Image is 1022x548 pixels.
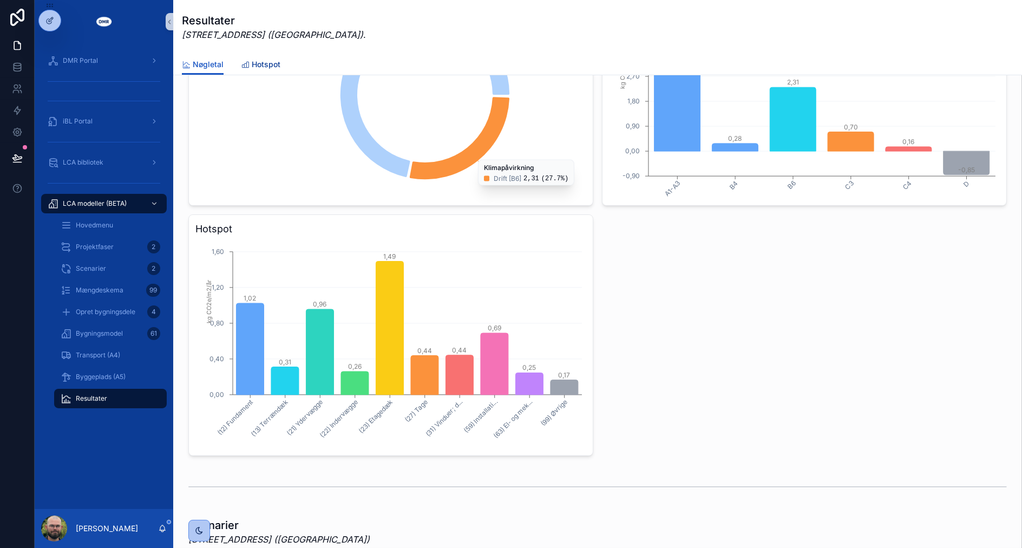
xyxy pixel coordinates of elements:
[193,59,224,70] span: Nøgletal
[901,179,913,192] tspan: C4
[843,179,855,191] tspan: C3
[357,398,395,435] tspan: (23) Etagedæk
[54,259,167,278] a: Scenarier2
[417,347,432,355] tspan: 0,44
[41,153,167,172] a: LCA bibliotek
[54,280,167,300] a: Mængdeskema99
[95,13,113,30] img: App logo
[41,112,167,131] a: iBL Portal
[215,398,254,437] tspan: (12) Fundament
[182,28,366,41] span: .
[318,398,359,439] tspan: (22) Indervægge
[76,221,113,230] span: Hovedmenu
[182,29,363,40] em: [STREET_ADDRESS] ([GEOGRAPHIC_DATA])
[35,43,173,422] div: scrollable content
[212,283,224,291] tspan: 1,20
[424,398,464,438] tspan: (31) Vinduer; d...
[962,179,971,188] tspan: D
[627,97,640,105] tspan: 1,80
[54,216,167,235] a: Hovedmenu
[41,194,167,213] a: LCA modeller (BETA)
[188,518,370,533] h1: Scenarier
[522,364,536,372] tspan: 0,25
[383,252,396,260] tspan: 1,49
[63,117,93,126] span: iBL Portal
[147,240,160,253] div: 2
[76,286,123,295] span: Mængdeskema
[285,398,325,438] tspan: (21) Ydervægge
[728,179,739,191] tspan: B4
[63,56,98,65] span: DMR Portal
[76,394,107,403] span: Resultater
[452,346,467,354] tspan: 0,44
[146,284,160,297] div: 99
[205,280,213,323] tspan: kg CO2e/m2/år
[76,523,138,534] p: [PERSON_NAME]
[76,329,123,338] span: Bygningsmodel
[76,243,114,251] span: Projektfaser
[188,533,370,546] em: [STREET_ADDRESS] ([GEOGRAPHIC_DATA])
[786,179,797,191] tspan: B6
[663,179,682,198] tspan: A1-A3
[403,398,429,424] tspan: (27) Tage
[54,324,167,343] a: Bygningsmodel61
[212,247,224,256] tspan: 1,60
[76,308,135,316] span: Opret bygningsdele
[244,294,256,302] tspan: 1,02
[209,390,224,399] tspan: 0,00
[76,373,126,381] span: Byggeplads (A5)
[313,300,326,308] tspan: 0,96
[539,398,569,428] tspan: (99) Øvrige
[76,264,106,273] span: Scenarier
[54,345,167,365] a: Transport (A4)
[626,122,640,130] tspan: 0,90
[54,389,167,408] a: Resultater
[623,172,640,180] tspan: -0,90
[492,398,534,440] tspan: (63) El- og mek...
[844,123,858,131] tspan: 0,70
[147,327,160,340] div: 61
[558,371,570,379] tspan: 0,17
[250,398,290,438] tspan: (13) Terrændæk
[41,51,167,70] a: DMR Portal
[252,59,280,70] span: Hotspot
[210,319,224,327] tspan: 0,80
[54,367,167,387] a: Byggeplads (A5)
[626,72,640,80] tspan: 2,70
[195,221,586,237] h3: Hotspot
[462,398,499,435] tspan: (59) Installati...
[54,237,167,257] a: Projektfaser2
[182,13,366,28] h1: Resultater
[54,302,167,322] a: Opret bygningsdele4
[241,55,280,76] a: Hotspot
[958,166,975,174] tspan: -0,85
[209,355,224,363] tspan: 0,40
[488,324,501,332] tspan: 0,69
[348,362,362,370] tspan: 0,26
[787,78,799,86] tspan: 2,31
[728,134,742,142] tspan: 0,28
[76,351,120,360] span: Transport (A4)
[182,55,224,75] a: Nøgletal
[903,138,915,146] tspan: 0,16
[63,199,127,208] span: LCA modeller (BETA)
[63,158,103,167] span: LCA bibliotek
[625,147,640,155] tspan: 0,00
[147,305,160,318] div: 4
[147,262,160,275] div: 2
[195,241,586,449] div: chart
[619,45,626,89] tspan: kg CO2e/m2/år
[279,358,291,366] tspan: 0,31
[484,162,503,171] tspan: 27.7%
